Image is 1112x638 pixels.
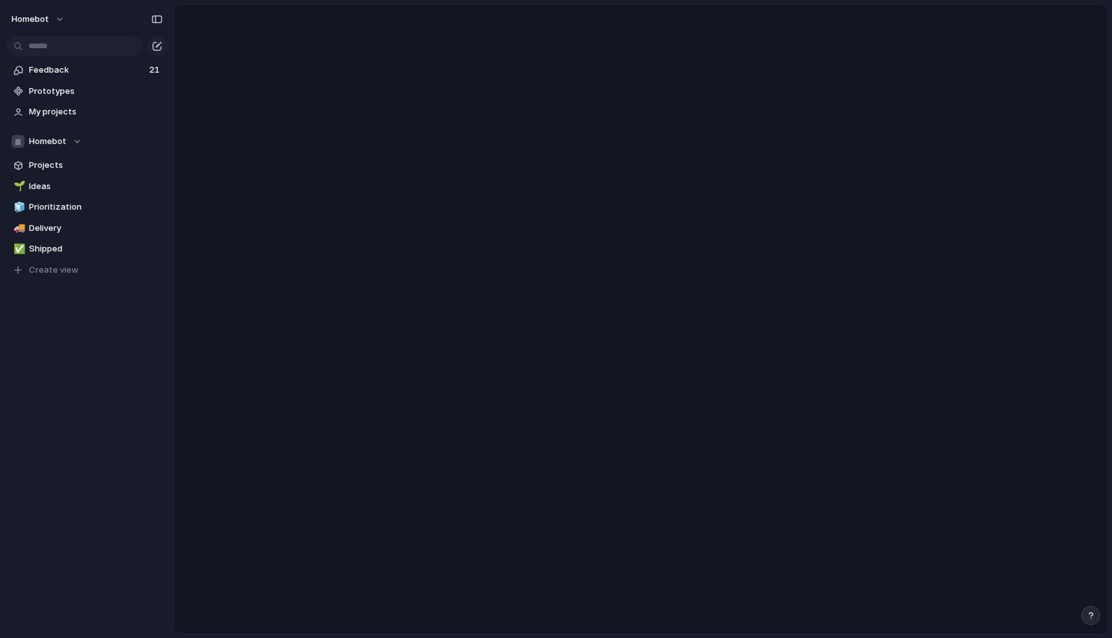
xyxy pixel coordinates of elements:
[29,105,163,118] span: My projects
[12,13,49,26] span: Homebot
[6,82,167,101] a: Prototypes
[29,222,163,235] span: Delivery
[6,156,167,175] a: Projects
[6,239,167,259] a: ✅Shipped
[6,260,167,280] button: Create view
[14,221,23,235] div: 🚚
[29,159,163,172] span: Projects
[14,200,23,215] div: 🧊
[6,102,167,122] a: My projects
[12,242,24,255] button: ✅
[149,64,162,77] span: 21
[29,180,163,193] span: Ideas
[29,201,163,214] span: Prioritization
[29,64,145,77] span: Feedback
[12,180,24,193] button: 🌱
[6,219,167,238] a: 🚚Delivery
[6,197,167,217] a: 🧊Prioritization
[12,222,24,235] button: 🚚
[6,60,167,80] a: Feedback21
[14,179,23,194] div: 🌱
[14,242,23,257] div: ✅
[6,9,71,30] button: Homebot
[12,201,24,214] button: 🧊
[6,132,167,151] button: Homebot
[29,264,79,277] span: Create view
[29,242,163,255] span: Shipped
[6,177,167,196] a: 🌱Ideas
[29,85,163,98] span: Prototypes
[29,135,66,148] span: Homebot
